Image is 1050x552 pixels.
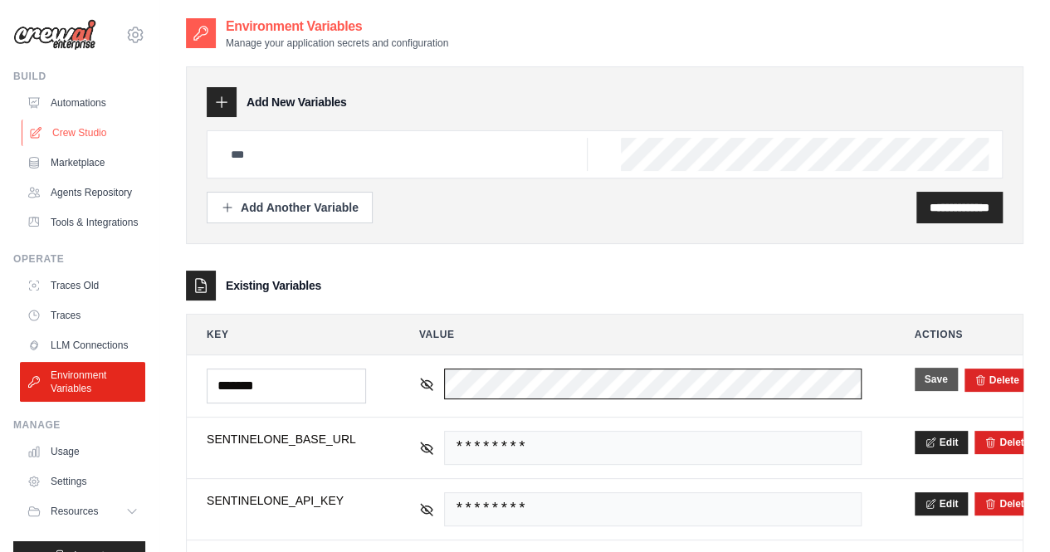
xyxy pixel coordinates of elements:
a: Crew Studio [22,120,147,146]
div: Add Another Variable [221,199,359,216]
h3: Existing Variables [226,277,321,294]
div: Manage [13,418,145,432]
a: Settings [20,468,145,495]
span: SENTINELONE_API_KEY [207,492,366,509]
a: Tools & Integrations [20,209,145,236]
img: Logo [13,19,96,51]
p: Manage your application secrets and configuration [226,37,448,50]
h3: Add New Variables [247,94,347,110]
span: SENTINELONE_BASE_URL [207,431,366,447]
a: Agents Repository [20,179,145,206]
a: Automations [20,90,145,116]
div: Build [13,70,145,83]
a: Environment Variables [20,362,145,402]
a: Usage [20,438,145,465]
div: Operate [13,252,145,266]
button: Add Another Variable [207,192,373,223]
a: Marketplace [20,149,145,176]
button: Delete [984,497,1029,510]
button: Resources [20,498,145,525]
h2: Environment Variables [226,17,448,37]
a: Traces Old [20,272,145,299]
button: Edit [915,431,969,454]
span: Resources [51,505,98,518]
button: Delete [984,436,1029,449]
a: LLM Connections [20,332,145,359]
th: Key [187,315,386,354]
button: Save [915,368,958,391]
button: Delete [974,374,1019,387]
th: Value [399,315,882,354]
a: Traces [20,302,145,329]
button: Edit [915,492,969,515]
th: Actions [895,315,1023,354]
